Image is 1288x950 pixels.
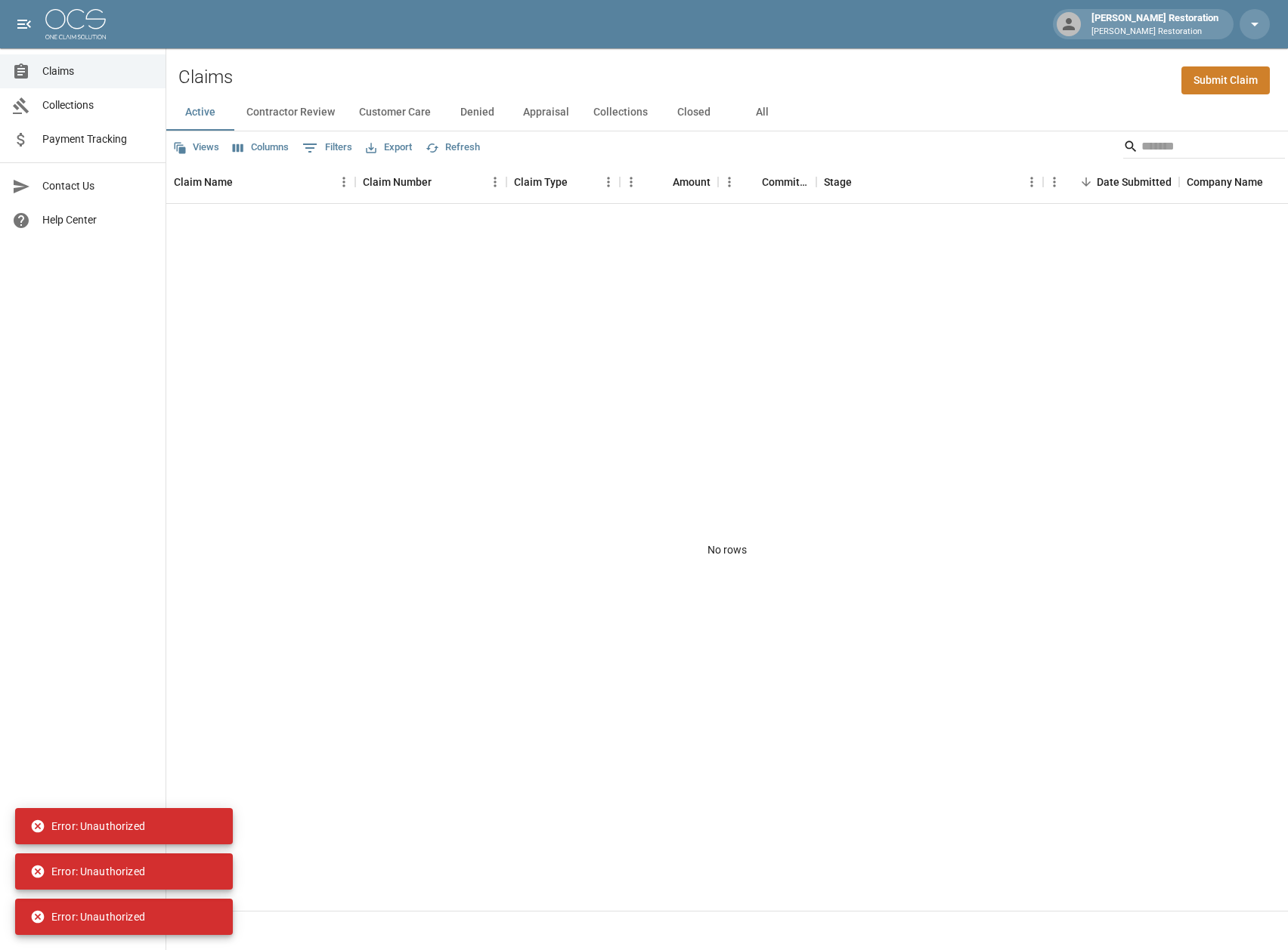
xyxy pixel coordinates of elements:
div: Stage [816,161,1043,203]
div: Committed Amount [762,161,809,203]
div: Claim Number [355,161,506,203]
button: Sort [233,171,254,193]
button: open drawer [9,9,39,39]
button: Sort [568,171,589,193]
p: [PERSON_NAME] Restoration [1091,26,1218,39]
button: Denied [443,94,511,131]
button: Sort [741,171,762,193]
button: Collections [581,94,660,131]
div: [PERSON_NAME] Restoration [1085,11,1225,38]
div: Claim Name [166,161,355,203]
button: Select columns [229,136,293,159]
button: Refresh [422,136,484,159]
a: Submit Claim [1181,66,1270,94]
h2: Claims [178,66,233,88]
span: Contact Us [42,178,153,194]
button: Customer Care [347,94,443,131]
button: Menu [620,171,642,193]
button: Views [169,136,223,159]
button: Menu [718,171,741,193]
button: Active [166,94,234,131]
span: Help Center [42,212,153,228]
button: Sort [1263,171,1284,193]
button: Menu [1043,171,1066,193]
div: Date Submitted [1097,161,1172,203]
span: Payment Tracking [42,131,153,147]
button: Appraisal [511,94,581,131]
div: Error: Unauthorized [30,858,145,885]
div: Claim Name [174,161,233,203]
button: Contractor Review [234,94,347,131]
div: Committed Amount [718,161,816,203]
span: Collections [42,97,153,113]
button: Closed [660,94,728,131]
button: Menu [1020,171,1043,193]
div: Error: Unauthorized [30,813,145,840]
div: Claim Type [514,161,568,203]
button: Menu [333,171,355,193]
button: Sort [1076,171,1097,193]
div: Error: Unauthorized [30,903,145,930]
div: Stage [824,161,852,203]
div: dynamic tabs [166,94,1288,131]
div: Company Name [1187,161,1263,203]
button: Menu [484,171,506,193]
button: Sort [852,171,873,193]
button: Export [362,136,416,159]
button: Sort [652,171,673,193]
div: No rows [166,204,1288,896]
div: Search [1123,134,1285,162]
div: Amount [620,161,718,203]
button: Sort [432,171,453,193]
div: Date Submitted [1043,161,1179,203]
button: All [728,94,796,131]
div: Amount [673,161,711,203]
img: ocs-logo-white-transparent.png [45,9,106,39]
span: Claims [42,63,153,79]
div: Claim Type [506,161,620,203]
button: Menu [597,171,620,193]
button: Show filters [299,136,356,160]
div: Claim Number [363,161,432,203]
